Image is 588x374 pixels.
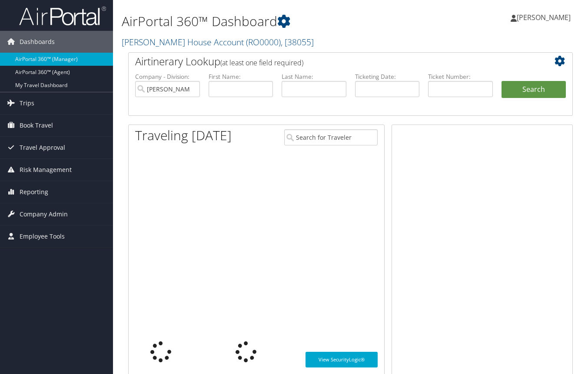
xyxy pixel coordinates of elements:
a: [PERSON_NAME] House Account [122,36,314,48]
span: (at least one field required) [220,58,303,67]
span: Reporting [20,181,48,203]
label: Last Name: [282,72,346,81]
span: ( RO0000 ) [246,36,281,48]
span: Dashboards [20,31,55,53]
h1: AirPortal 360™ Dashboard [122,12,427,30]
a: View SecurityLogic® [306,352,378,367]
label: Ticketing Date: [355,72,420,81]
a: [PERSON_NAME] [511,4,579,30]
input: Search for Traveler [284,129,378,145]
span: Risk Management [20,159,72,181]
h1: Traveling [DATE] [135,126,232,145]
span: Company Admin [20,203,68,225]
span: Employee Tools [20,226,65,247]
h2: Airtinerary Lookup [135,54,529,69]
span: Travel Approval [20,137,65,158]
label: Ticket Number: [428,72,493,81]
label: Company - Division: [135,72,200,81]
span: , [ 38055 ] [281,36,314,48]
img: airportal-logo.png [19,6,106,26]
span: [PERSON_NAME] [517,13,571,22]
span: Book Travel [20,115,53,136]
button: Search [502,81,566,98]
label: First Name: [209,72,273,81]
span: Trips [20,92,34,114]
